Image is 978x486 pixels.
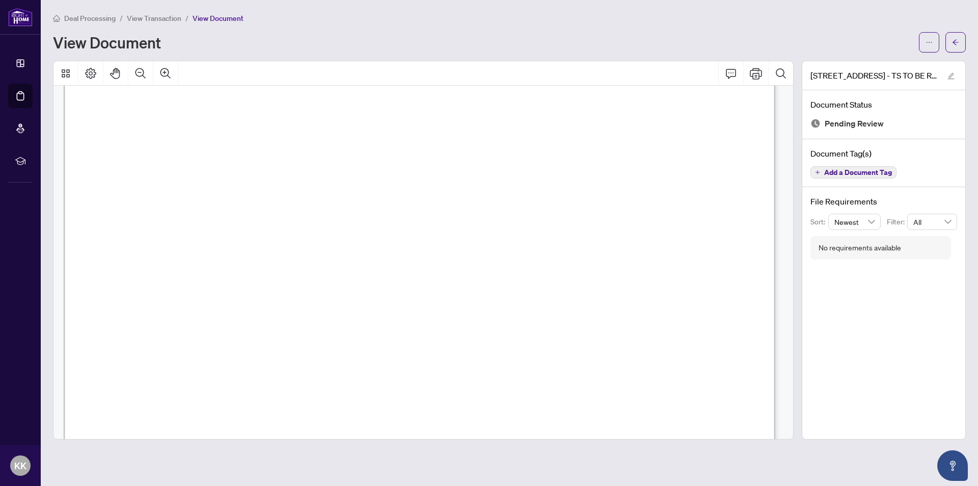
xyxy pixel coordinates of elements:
[810,195,957,208] h4: File Requirements
[810,98,957,111] h4: Document Status
[14,458,26,473] span: KK
[834,214,875,229] span: Newest
[824,169,892,176] span: Add a Document Tag
[947,72,955,80] span: edit
[185,12,188,24] li: /
[193,14,243,23] span: View Document
[53,34,161,50] h1: View Document
[53,15,60,22] span: home
[926,39,933,46] span: ellipsis
[810,216,828,227] p: Sort:
[815,170,820,175] span: plus
[825,117,884,131] span: Pending Review
[913,214,951,229] span: All
[819,242,901,253] div: No requirements available
[810,166,896,178] button: Add a Document Tag
[937,450,968,481] button: Open asap
[952,39,959,46] span: arrow-left
[64,14,116,23] span: Deal Processing
[120,12,123,24] li: /
[810,69,938,82] span: [STREET_ADDRESS] - TS TO BE REVIEWED.pdf
[127,14,181,23] span: View Transaction
[810,147,957,160] h4: Document Tag(s)
[887,216,907,227] p: Filter:
[8,8,33,27] img: logo
[810,118,821,129] img: Document Status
